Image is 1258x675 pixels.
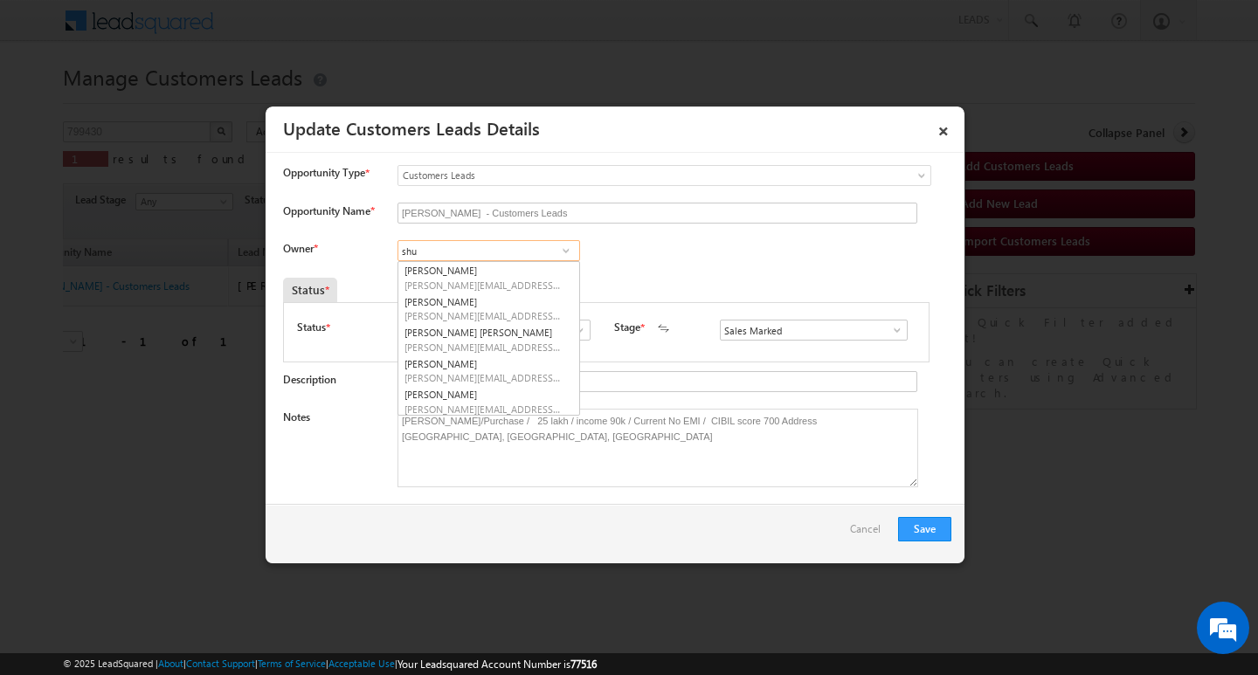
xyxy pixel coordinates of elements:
a: [PERSON_NAME] [398,386,579,417]
span: Opportunity Type [283,165,365,181]
a: Update Customers Leads Details [283,115,540,140]
textarea: Type your message and hit 'Enter' [23,162,319,523]
label: Status [297,320,326,335]
a: [PERSON_NAME] [PERSON_NAME] [398,324,579,355]
div: Status [283,278,337,302]
a: [PERSON_NAME] [398,355,579,387]
input: Type to Search [720,320,908,341]
a: Acceptable Use [328,658,395,669]
span: 77516 [570,658,597,671]
span: [PERSON_NAME][EMAIL_ADDRESS][DOMAIN_NAME] [404,341,562,354]
a: About [158,658,183,669]
em: Start Chat [238,538,317,561]
label: Notes [283,410,310,424]
img: d_60004797649_company_0_60004797649 [30,92,73,114]
a: [PERSON_NAME] [398,262,579,293]
a: [PERSON_NAME] [398,293,579,325]
label: Stage [614,320,640,335]
button: Save [898,517,951,541]
a: Customers Leads [397,165,931,186]
span: Your Leadsquared Account Number is [397,658,597,671]
span: © 2025 LeadSquared | | | | | [63,656,597,672]
div: Chat with us now [91,92,294,114]
a: Cancel [850,517,889,550]
label: Description [283,373,336,386]
a: × [929,113,958,143]
span: [PERSON_NAME][EMAIL_ADDRESS][DOMAIN_NAME] [404,309,562,322]
a: Show All Items [881,321,903,339]
a: Contact Support [186,658,255,669]
span: [PERSON_NAME][EMAIL_ADDRESS][DOMAIN_NAME] [404,279,562,292]
a: Show All Items [564,321,586,339]
span: [PERSON_NAME][EMAIL_ADDRESS][DOMAIN_NAME] [404,403,562,416]
input: Type to Search [397,240,580,261]
label: Opportunity Name [283,204,374,217]
div: Minimize live chat window [287,9,328,51]
a: Terms of Service [258,658,326,669]
label: Owner [283,242,317,255]
span: [PERSON_NAME][EMAIL_ADDRESS][DOMAIN_NAME] [404,371,562,384]
a: Show All Items [555,242,577,259]
span: Customers Leads [398,168,860,183]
